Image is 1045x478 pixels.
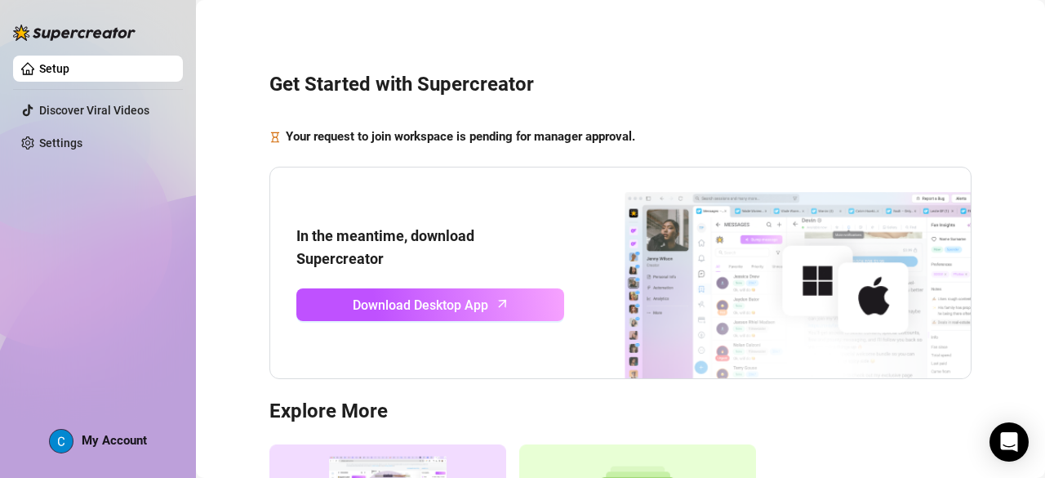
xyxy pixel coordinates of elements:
h3: Explore More [269,399,972,425]
span: Download Desktop App [353,295,488,315]
span: My Account [82,433,147,448]
a: Discover Viral Videos [39,104,149,117]
strong: In the meantime, download Supercreator [296,227,474,267]
a: Settings [39,136,82,150]
img: ACg8ocLh20ZwbK6OYTXv1phyaTvWB3qMcDiBI2Tup6dS5LkEU_jkdQ=s96-c [50,430,73,453]
img: logo-BBDzfeDw.svg [13,25,136,41]
span: hourglass [269,127,281,147]
strong: Your request to join workspace is pending for manager approval. [286,129,635,144]
div: Open Intercom Messenger [989,422,1029,462]
a: Download Desktop Apparrow-up [296,288,564,321]
a: Setup [39,62,69,75]
img: download app [564,168,971,379]
span: arrow-up [493,294,512,313]
h3: Get Started with Supercreator [269,72,972,98]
